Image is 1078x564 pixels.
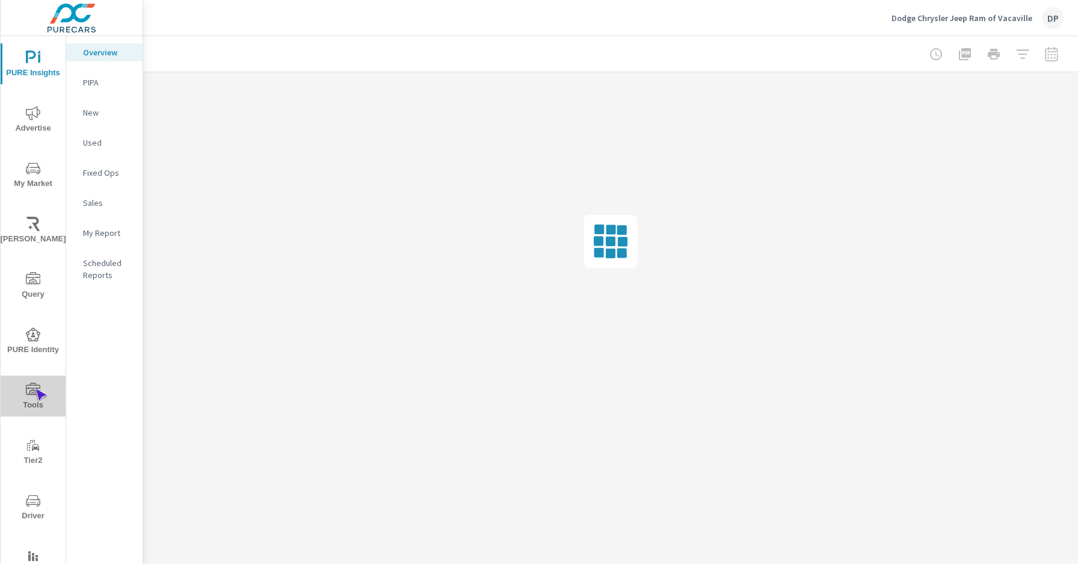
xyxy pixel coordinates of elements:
[66,254,143,284] div: Scheduled Reports
[4,272,62,302] span: Query
[4,383,62,412] span: Tools
[4,327,62,357] span: PURE Identity
[66,164,143,182] div: Fixed Ops
[66,194,143,212] div: Sales
[83,227,133,239] p: My Report
[83,107,133,119] p: New
[83,76,133,88] p: PIPA
[83,137,133,149] p: Used
[83,257,133,281] p: Scheduled Reports
[66,43,143,61] div: Overview
[83,197,133,209] p: Sales
[66,224,143,242] div: My Report
[66,134,143,152] div: Used
[4,161,62,191] span: My Market
[66,104,143,122] div: New
[83,167,133,179] p: Fixed Ops
[66,73,143,91] div: PIPA
[4,106,62,135] span: Advertise
[1042,7,1064,29] div: DP
[4,438,62,468] span: Tier2
[892,13,1032,23] p: Dodge Chrysler Jeep Ram of Vacaville
[83,46,133,58] p: Overview
[4,51,62,80] span: PURE Insights
[4,494,62,523] span: Driver
[4,217,62,246] span: [PERSON_NAME]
